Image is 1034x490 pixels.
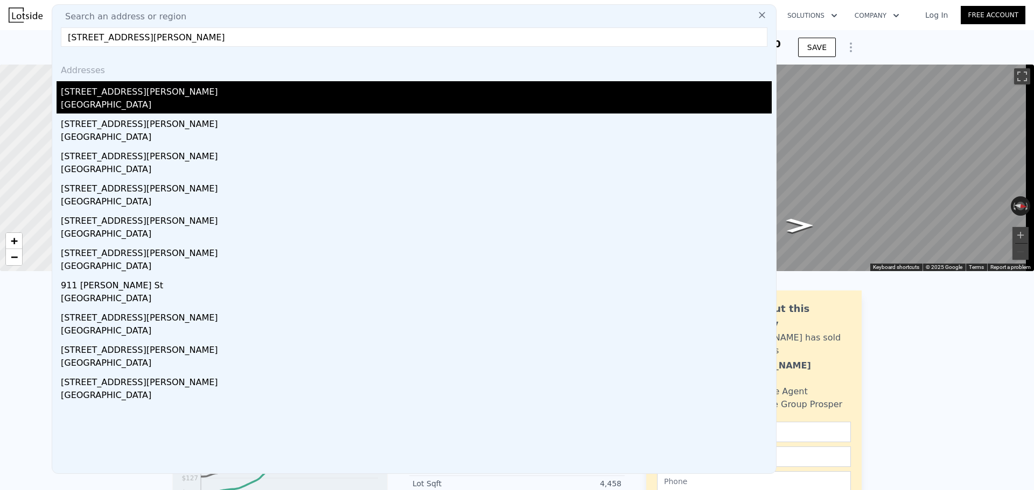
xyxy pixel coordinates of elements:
a: Free Account [961,6,1025,24]
button: Solutions [779,6,846,25]
button: Keyboard shortcuts [873,264,919,271]
button: Company [846,6,908,25]
div: [GEOGRAPHIC_DATA] [61,163,772,178]
div: [STREET_ADDRESS][PERSON_NAME] [61,210,772,228]
span: © 2025 Google [926,264,962,270]
div: Ask about this property [731,301,851,331]
button: Reset the view [1010,201,1031,211]
div: 911 [PERSON_NAME] St [61,275,772,292]
img: Lotside [9,8,43,23]
a: Log In [912,10,961,20]
div: [GEOGRAPHIC_DATA] [61,98,772,113]
a: Zoom in [6,233,22,249]
div: [GEOGRAPHIC_DATA] [61,389,772,404]
div: [STREET_ADDRESS][PERSON_NAME] [61,81,772,98]
tspan: $127 [181,474,198,482]
input: Enter an address, city, region, neighborhood or zip code [61,27,767,47]
div: Addresses [57,55,772,81]
div: [GEOGRAPHIC_DATA] [61,292,772,307]
a: Report a problem [990,264,1031,270]
div: [GEOGRAPHIC_DATA] [61,324,772,339]
div: [STREET_ADDRESS][PERSON_NAME] [61,243,772,260]
div: [GEOGRAPHIC_DATA] [61,131,772,146]
path: Go North, Crete St [775,215,825,236]
div: [STREET_ADDRESS][PERSON_NAME] [61,372,772,389]
div: 4,458 [517,478,621,489]
div: [STREET_ADDRESS][PERSON_NAME] [61,146,772,163]
div: [STREET_ADDRESS][PERSON_NAME] [61,113,772,131]
button: Zoom out [1012,244,1029,260]
div: [PERSON_NAME] Narayan [731,359,851,385]
span: + [11,234,18,247]
button: Show Options [840,37,862,58]
button: SAVE [798,38,836,57]
div: [GEOGRAPHIC_DATA] [61,357,772,372]
span: Search an address or region [57,10,186,23]
div: [STREET_ADDRESS][PERSON_NAME] [61,307,772,324]
div: [STREET_ADDRESS][PERSON_NAME] [61,178,772,195]
span: − [11,250,18,264]
div: [GEOGRAPHIC_DATA] [61,195,772,210]
div: [STREET_ADDRESS][PERSON_NAME] [61,339,772,357]
div: [GEOGRAPHIC_DATA] [61,228,772,243]
button: Toggle fullscreen view [1014,68,1030,84]
div: Lot Sqft [413,478,517,489]
div: [PERSON_NAME] has sold 129 homes [731,331,851,357]
a: Zoom out [6,249,22,265]
button: Rotate counterclockwise [1011,196,1017,216]
div: Realty One Group Prosper [731,398,842,411]
div: [GEOGRAPHIC_DATA] [61,260,772,275]
button: Rotate clockwise [1025,196,1031,216]
button: Zoom in [1012,227,1029,243]
a: Terms (opens in new tab) [969,264,984,270]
